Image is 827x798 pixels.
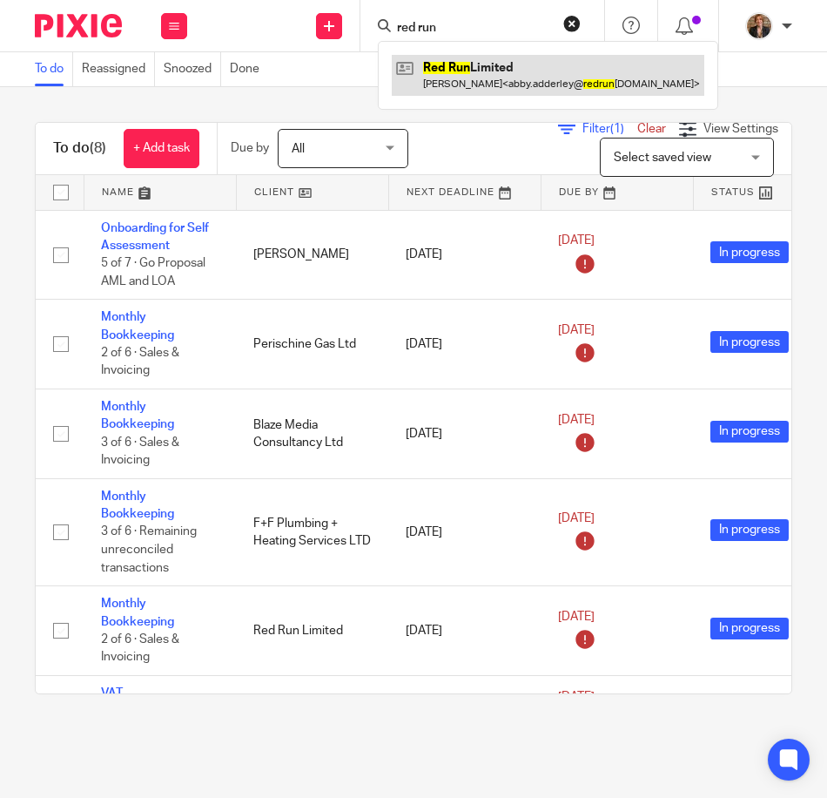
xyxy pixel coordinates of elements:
td: Hls Commercial Ltd [236,675,388,747]
td: [DATE] [388,389,541,479]
a: Onboarding for Self Assessment [101,222,209,252]
a: Monthly Bookkeeping [101,401,174,430]
span: In progress [710,421,789,443]
span: [DATE] [558,512,595,524]
span: (8) [90,141,106,155]
span: [DATE] [558,234,595,247]
span: [DATE] [558,324,595,336]
a: Done [230,52,268,86]
span: In progress [710,618,789,639]
span: 2 of 6 · Sales & Invoicing [101,347,179,377]
img: Pixie [35,14,122,37]
a: Monthly Bookkeeping [101,311,174,341]
span: 3 of 6 · Sales & Invoicing [101,436,179,467]
td: [DATE] [388,478,541,585]
span: In progress [710,519,789,541]
td: [DATE] [388,586,541,676]
a: Reassigned [82,52,155,86]
span: In progress [710,241,789,263]
p: Due by [231,139,269,157]
span: 3 of 6 · Remaining unreconciled transactions [101,526,197,574]
a: Monthly Bookkeeping [101,490,174,520]
img: WhatsApp%20Image%202025-04-23%20at%2010.20.30_16e186ec.jpg [745,12,773,40]
span: Filter [582,123,637,135]
span: [DATE] [558,414,595,426]
span: [DATE] [558,611,595,623]
h1: To do [53,139,106,158]
a: Clear [637,123,666,135]
td: [DATE] [388,300,541,389]
input: Search [395,21,552,37]
a: Monthly Bookkeeping [101,598,174,627]
td: Perischine Gas Ltd [236,300,388,389]
span: View Settings [703,123,778,135]
a: + Add task [124,129,199,168]
span: 2 of 6 · Sales & Invoicing [101,633,179,664]
span: In progress [710,331,789,353]
td: F+F Plumbing + Heating Services LTD [236,478,388,585]
button: Clear [563,15,581,32]
td: Blaze Media Consultancy Ltd [236,389,388,479]
td: [DATE] [388,210,541,300]
span: (1) [610,123,624,135]
a: To do [35,52,73,86]
a: VAT [101,687,123,700]
td: [DATE] [388,675,541,747]
span: All [292,143,305,155]
span: 5 of 7 · Go Proposal AML and LOA [101,257,205,287]
span: Select saved view [614,152,711,164]
td: [PERSON_NAME] [236,210,388,300]
span: [DATE] [558,692,595,704]
td: Red Run Limited [236,586,388,676]
a: Snoozed [164,52,221,86]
